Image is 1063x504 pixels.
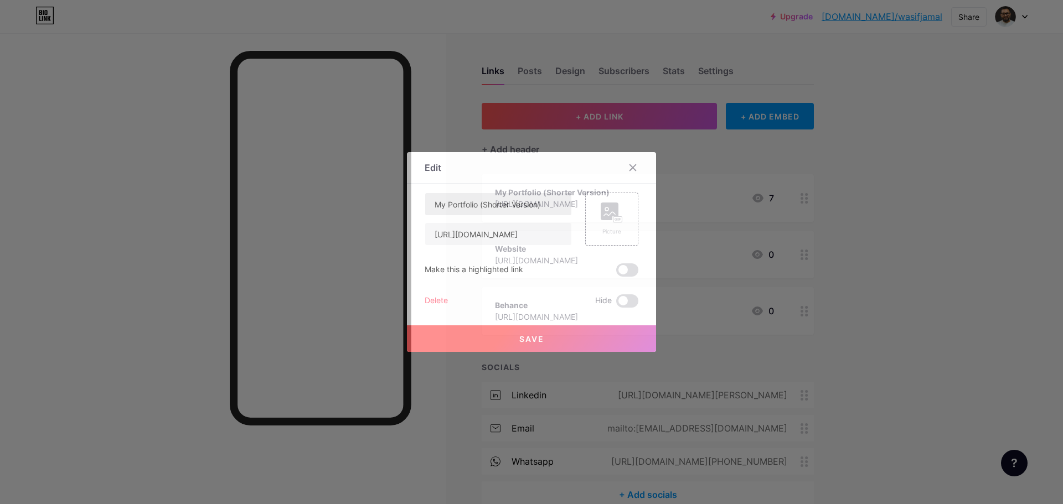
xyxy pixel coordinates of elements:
button: Save [407,325,656,352]
div: Make this a highlighted link [425,263,523,277]
div: Picture [601,227,623,236]
div: Edit [425,161,441,174]
span: Hide [595,294,612,308]
input: URL [425,223,571,245]
div: Delete [425,294,448,308]
span: Save [519,334,544,344]
input: Title [425,193,571,215]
